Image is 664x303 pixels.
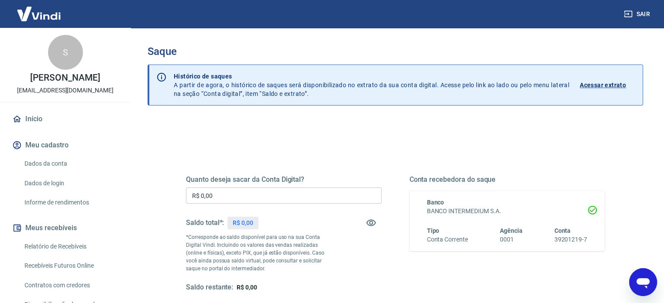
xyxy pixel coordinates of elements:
p: A partir de agora, o histórico de saques será disponibilizado no extrato da sua conta digital. Ac... [174,72,569,98]
h6: Conta Corrente [427,235,468,244]
h6: 0001 [500,235,523,244]
h5: Saldo restante: [186,283,233,292]
a: Contratos com credores [21,276,120,294]
h6: BANCO INTERMEDIUM S.A. [427,207,588,216]
a: Recebíveis Futuros Online [21,257,120,275]
a: Relatório de Recebíveis [21,238,120,255]
h3: Saque [148,45,643,58]
img: Vindi [10,0,67,27]
a: Dados de login [21,174,120,192]
a: Acessar extrato [580,72,636,98]
h5: Saldo total*: [186,218,224,227]
span: Agência [500,227,523,234]
p: Acessar extrato [580,81,626,89]
p: [PERSON_NAME] [30,73,100,82]
span: Banco [427,199,444,206]
p: *Corresponde ao saldo disponível para uso na sua Conta Digital Vindi. Incluindo os valores das ve... [186,233,333,272]
iframe: Botão para abrir a janela de mensagens [629,268,657,296]
p: R$ 0,00 [233,218,253,228]
p: [EMAIL_ADDRESS][DOMAIN_NAME] [17,86,114,95]
p: Histórico de saques [174,72,569,81]
h5: Conta recebedora do saque [409,175,605,184]
button: Sair [622,6,654,22]
a: Início [10,109,120,129]
span: R$ 0,00 [237,284,257,291]
div: S [48,35,83,70]
a: Informe de rendimentos [21,194,120,211]
span: Conta [554,227,571,234]
a: Dados da conta [21,155,120,173]
button: Meus recebíveis [10,218,120,238]
h5: Quanto deseja sacar da Conta Digital? [186,175,382,184]
span: Tipo [427,227,440,234]
h6: 39201219-7 [554,235,587,244]
button: Meu cadastro [10,136,120,155]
